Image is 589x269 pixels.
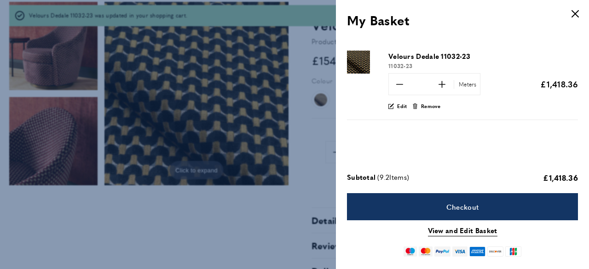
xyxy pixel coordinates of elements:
[543,172,578,183] span: £1,418.36
[388,102,407,110] a: Edit product "Velours Dedale 11032-23"
[487,246,503,257] img: discover
[540,78,578,90] span: £1,418.36
[347,11,578,29] h3: My Basket
[347,172,375,183] span: Subtotal
[377,172,409,183] span: ( Items)
[404,246,417,257] img: maestro
[388,62,412,70] span: 11032-23
[459,80,477,88] span: Meters
[397,102,407,110] span: Edit
[566,5,584,23] button: Close panel
[347,51,381,76] a: Product "Velours Dedale 11032-23"
[505,246,521,257] img: jcb
[421,102,441,110] span: Remove
[452,246,468,257] img: visa
[419,246,432,257] img: mastercard
[469,246,485,257] img: american-express
[388,51,470,62] span: Velours Dedale 11032-23
[347,193,578,220] a: Checkout
[380,172,389,182] span: 9.2
[412,102,441,110] button: Remove product "Velours Dedale 11032-23" from cart
[434,246,450,257] img: paypal
[428,225,497,236] a: View and Edit Basket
